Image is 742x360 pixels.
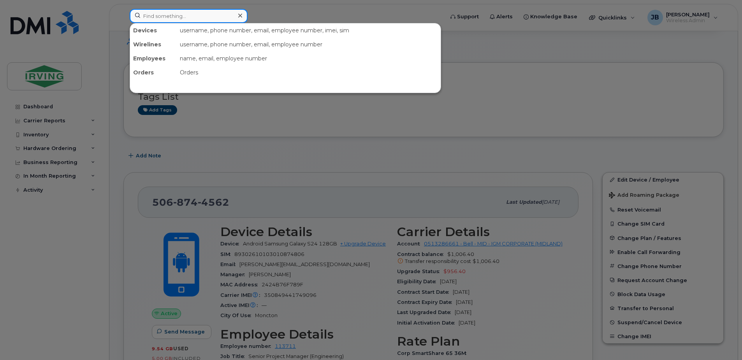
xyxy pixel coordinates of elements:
div: username, phone number, email, employee number, imei, sim [177,23,441,37]
div: Devices [130,23,177,37]
div: Wirelines [130,37,177,51]
div: username, phone number, email, employee number [177,37,441,51]
div: Employees [130,51,177,65]
div: name, email, employee number [177,51,441,65]
div: Orders [177,65,441,79]
input: Find something... [130,9,248,23]
div: Orders [130,65,177,79]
